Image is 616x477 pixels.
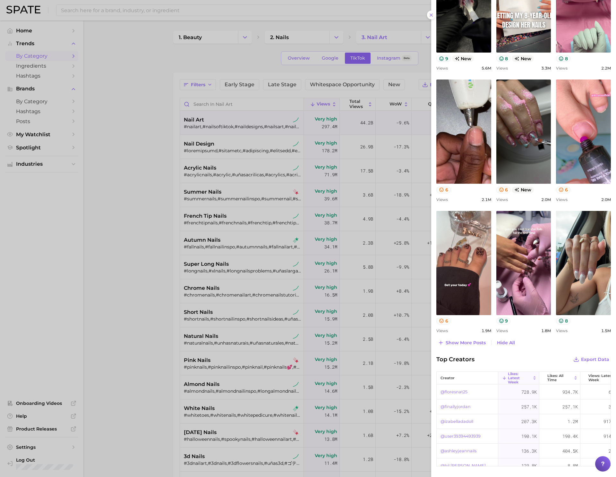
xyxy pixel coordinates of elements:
span: Views [556,66,568,71]
span: Views [436,66,448,71]
span: 1.8m [541,328,551,333]
button: 6 [436,318,451,324]
a: @izabelladadoll [441,418,473,425]
span: 2.0m [601,197,611,202]
span: 2.0m [541,197,551,202]
button: Show more posts [436,338,487,347]
span: 2.2m [601,66,611,71]
span: 190.4k [562,432,578,440]
span: 404.5k [562,447,578,455]
a: @finallyjordan [441,403,471,411]
span: Views [436,197,448,202]
span: 207.3k [521,418,537,425]
span: 3.3m [541,66,551,71]
span: new [452,55,474,62]
button: 8 [556,55,570,62]
a: @user39394493939 [441,432,481,440]
button: 9 [496,318,511,324]
button: Export Data [572,355,611,364]
span: creator [441,376,455,380]
span: 257.1k [521,403,537,411]
span: 728.9k [521,388,537,396]
button: 6 [436,187,451,193]
span: Top Creators [436,355,475,364]
span: 129.8k [521,462,537,470]
a: @floresnat25 [441,388,467,396]
span: Likes: All Time [547,374,572,382]
span: 5.6m [482,66,491,71]
button: Hide All [495,339,517,347]
span: 1.5m [601,328,611,333]
span: Views [556,197,568,202]
span: 1.2m [568,418,578,425]
button: 9 [436,55,451,62]
button: 8 [496,55,511,62]
span: Views [496,197,508,202]
span: 1.9m [482,328,491,333]
span: 136.3k [521,447,537,455]
a: @ashleyjeannails [441,447,476,455]
span: new [512,55,534,62]
button: Likes: Latest Week [498,372,539,384]
a: @hil.[PERSON_NAME] [441,462,486,470]
span: Views [496,66,508,71]
span: 2.1m [482,197,491,202]
span: Likes: Latest Week [508,372,531,384]
span: 8.8m [568,462,578,470]
span: Views [556,328,568,333]
button: 6 [556,187,570,193]
button: 8 [556,318,570,324]
span: Hide All [497,340,515,346]
button: Likes: All Time [539,372,580,384]
span: Show more posts [446,340,486,346]
span: 190.1k [521,432,537,440]
span: 257.1k [562,403,578,411]
span: Views [496,328,508,333]
span: new [512,187,534,193]
span: Export Data [581,357,609,362]
button: 6 [496,187,511,193]
span: 934.7k [562,388,578,396]
span: Views: Latest Week [588,374,613,382]
span: Views [436,328,448,333]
